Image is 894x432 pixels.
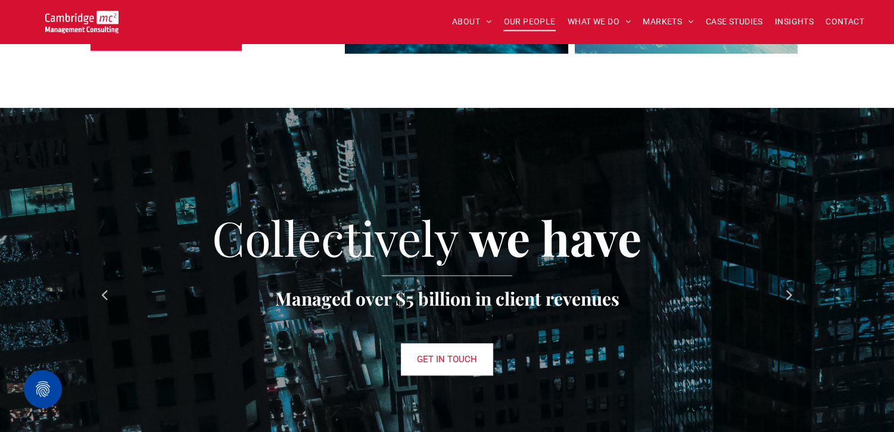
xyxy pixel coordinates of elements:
a: CONTACT [820,13,870,31]
span: OUR PEOPLE [503,13,555,31]
a: Your Business Transformed | Cambridge Management Consulting [45,13,119,25]
a: GET IN TOUCH [401,343,493,375]
a: ABOUT [446,13,498,31]
a: CONTACT THE TEAM [90,22,242,51]
p: GET IN TOUCH [417,354,477,365]
a: OUR PEOPLE [497,13,561,31]
span: we have [469,205,641,269]
a: CASE STUDIES [700,13,769,31]
a: WHAT WE DO [562,13,637,31]
span: Collectively [212,205,457,269]
img: Go to Homepage [45,11,119,33]
a: MARKETS [637,13,699,31]
a: INSIGHTS [769,13,820,31]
